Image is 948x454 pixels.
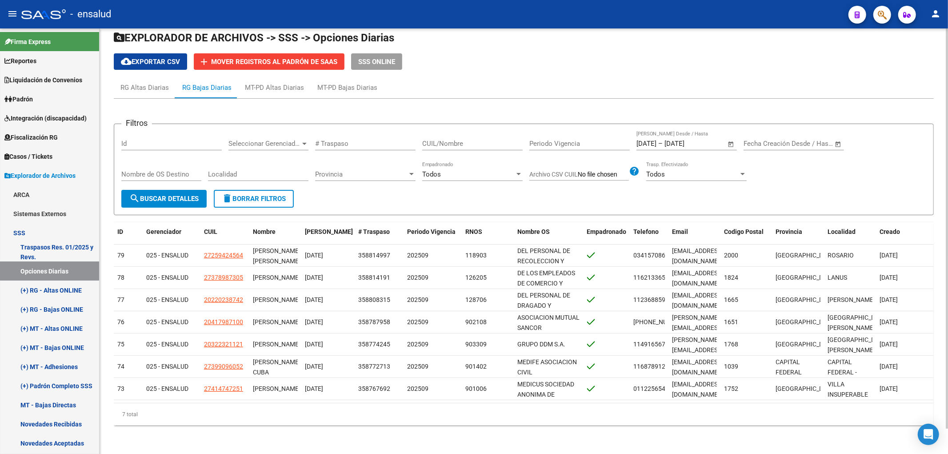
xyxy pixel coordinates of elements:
button: Buscar Detalles [121,190,207,208]
input: Archivo CSV CUIL [578,171,629,179]
span: [DATE] [880,252,898,259]
span: RNOS [465,228,482,235]
span: 358774245 [358,341,390,348]
span: 358814191 [358,274,390,281]
span: [DATE] [880,274,898,281]
span: [PERSON_NAME] [253,274,300,281]
span: Reportes [4,56,36,66]
span: 1768 [724,341,738,348]
span: [GEOGRAPHIC_DATA] [776,274,836,281]
span: 74 [117,363,124,370]
span: 025 - ENSALUD [146,296,188,303]
span: 025 - ENSALUD [146,363,188,370]
span: Mover registros al PADRÓN de SAAS [211,58,337,66]
span: Localidad [828,228,856,235]
datatable-header-cell: Fecha Traspaso [301,222,355,252]
span: 27399096052 [204,363,243,370]
span: Liquidación de Convenios [4,75,82,85]
span: 202509 [407,318,428,325]
span: CUIL [204,228,217,235]
mat-icon: search [129,193,140,204]
button: Exportar CSV [114,53,187,70]
span: 358772713 [358,363,390,370]
span: 79 [117,252,124,259]
span: CAPITAL FEDERAL [776,358,802,376]
span: 1162133650 [634,274,669,281]
span: SSS ONLINE [358,58,395,66]
span: Telefono [634,228,659,235]
span: 902108 [465,318,487,325]
span: braian.zaratte@gmail.com [672,314,723,351]
span: 27414747251 [204,385,243,392]
span: [PERSON_NAME] [253,341,300,348]
span: [GEOGRAPHIC_DATA][PERSON_NAME] [828,336,888,354]
span: 025 - ENSALUD [146,318,188,325]
div: [DATE] [305,317,351,327]
span: 20417987100 [204,318,243,325]
span: 01122565423 [634,385,673,392]
span: 1651 [724,318,738,325]
span: [PERSON_NAME] [253,318,300,325]
span: Codigo Postal [724,228,764,235]
span: Creado [880,228,900,235]
datatable-header-cell: Localidad [824,222,876,252]
span: VILLA INSUPERABLE [828,381,868,398]
input: Start date [744,140,772,148]
span: [PERSON_NAME] [253,296,300,303]
span: [GEOGRAPHIC_DATA] [776,296,836,303]
datatable-header-cell: Nombre [249,222,301,252]
span: Email [672,228,688,235]
span: EXPLORADOR DE ARCHIVOS -> SSS -> Opciones Diarias [114,32,394,44]
datatable-header-cell: Nombre OS [514,222,584,252]
h3: Filtros [121,117,152,129]
span: Archivo CSV CUIL [529,171,578,178]
span: [GEOGRAPHIC_DATA][PERSON_NAME] [828,314,888,331]
span: 126205 [465,274,487,281]
span: ASOCIACION MUTUAL SANCOR [517,314,580,331]
datatable-header-cell: # Traspaso [355,222,404,252]
span: Nombre [253,228,276,235]
span: [PERSON_NAME] CUBA [PERSON_NAME] [253,358,300,386]
span: 27259424564 [204,252,243,259]
span: 025 - ENSALUD [146,252,188,259]
span: # Traspaso [358,228,390,235]
input: End date [780,140,824,148]
span: Micaelaapellegrino@gmail.com [672,269,723,287]
span: 358808315 [358,296,390,303]
input: End date [664,140,708,148]
span: 128706 [465,296,487,303]
span: Padrón [4,94,33,104]
span: Provincia [776,228,803,235]
span: 78 [117,274,124,281]
span: Integración (discapacidad) [4,113,87,123]
span: Todos [646,170,665,178]
div: 7 total [114,403,934,426]
span: Nombre OS [517,228,550,235]
span: loyobelenalejandra@gmail.com [672,358,723,376]
span: Todos [422,170,441,178]
div: [DATE] [305,362,351,372]
datatable-header-cell: Empadronado [584,222,630,252]
span: 1665 [724,296,738,303]
div: [DATE] [305,250,351,261]
span: 20322321121 [204,341,243,348]
div: Open Intercom Messenger [918,424,939,445]
span: [PERSON_NAME] [305,228,353,235]
span: 025 - ENSALUD [146,385,188,392]
span: 03415708692 [634,252,673,259]
span: – [658,140,663,148]
div: MT-PD Bajas Diarias [317,83,377,92]
span: 77 [117,296,124,303]
span: 901006 [465,385,487,392]
div: RG Altas Diarias [120,83,169,92]
span: 20220238742 [204,296,243,303]
span: 202509 [407,385,428,392]
span: [GEOGRAPHIC_DATA] [776,318,836,325]
span: - ensalud [70,4,111,24]
span: MEDIFE ASOCIACION CIVIL [517,358,577,376]
span: Periodo Vigencia [407,228,456,235]
datatable-header-cell: Provincia [772,222,824,252]
span: 358814997 [358,252,390,259]
datatable-header-cell: Periodo Vigencia [404,222,462,252]
mat-icon: help [629,166,640,177]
